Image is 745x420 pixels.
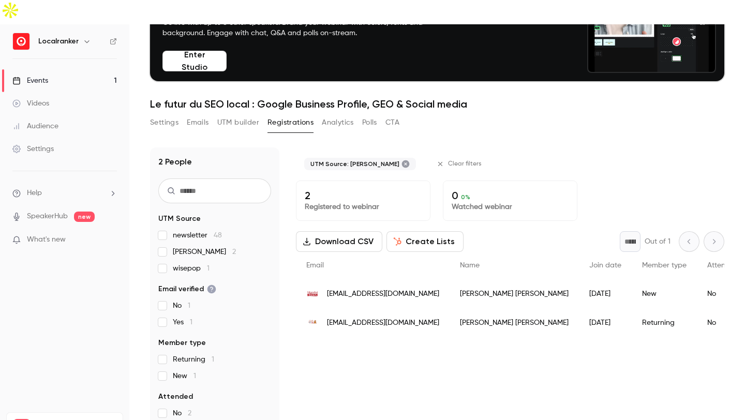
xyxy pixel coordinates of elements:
p: Registered to webinar [305,202,422,212]
div: [DATE] [579,279,632,308]
div: Settings [12,144,54,154]
span: Returning [173,354,214,365]
span: Attended [158,392,193,402]
span: Member type [642,262,687,269]
button: Create Lists [386,231,464,252]
p: 2 [305,189,422,202]
button: Download CSV [296,231,382,252]
span: New [173,371,196,381]
span: UTM Source [158,214,201,224]
span: Member type [158,338,206,348]
h1: 2 People [158,156,192,168]
span: 1 [193,372,196,380]
button: Clear filters [433,156,488,172]
p: Out of 1 [645,236,671,247]
span: 2 [188,410,191,417]
span: 1 [190,319,192,326]
span: UTM Source: [PERSON_NAME] [310,160,399,168]
span: [EMAIL_ADDRESS][DOMAIN_NAME] [327,318,439,328]
span: Clear filters [448,160,482,168]
button: Enter Studio [162,51,227,71]
div: New [632,279,697,308]
h6: Localranker [38,36,79,47]
p: Go live with up to 8 other speakers. Brand your webinar with colors, fonts and background. Engage... [162,18,447,38]
img: mondialtissus.com [306,288,319,300]
span: [PERSON_NAME] [173,247,236,257]
span: No [173,301,190,311]
span: 1 [212,356,214,363]
div: Returning [632,308,697,337]
button: CTA [385,114,399,131]
div: [PERSON_NAME] [PERSON_NAME] [450,279,579,308]
span: 1 [188,302,190,309]
p: 0 [452,189,569,202]
span: What's new [27,234,66,245]
span: 1 [207,265,210,272]
span: new [74,212,95,222]
span: Join date [589,262,621,269]
span: Yes [173,317,192,327]
li: help-dropdown-opener [12,188,117,199]
div: Audience [12,121,58,131]
button: Registrations [267,114,314,131]
div: [PERSON_NAME] [PERSON_NAME] [450,308,579,337]
button: Remove "jamey" from selected "UTM Source" filter [401,160,410,168]
span: No [173,408,191,418]
button: Emails [187,114,208,131]
div: Videos [12,98,49,109]
span: wisepop [173,263,210,274]
button: Settings [150,114,178,131]
p: Watched webinar [452,202,569,212]
button: Analytics [322,114,354,131]
h1: Le futur du SEO local : Google Business Profile, GEO & Social media [150,98,724,110]
a: SpeakerHub [27,211,68,222]
button: Polls [362,114,377,131]
span: Attended [707,262,739,269]
span: Email verified [158,284,216,294]
span: 0 % [461,193,470,201]
button: UTM builder [217,114,259,131]
img: Localranker [13,33,29,50]
div: [DATE] [579,308,632,337]
span: Email [306,262,324,269]
div: Events [12,76,48,86]
span: Name [460,262,480,269]
span: Help [27,188,42,199]
span: 2 [232,248,236,256]
img: lespetitescanailles.fr [306,317,319,329]
span: [EMAIL_ADDRESS][DOMAIN_NAME] [327,289,439,299]
span: 48 [214,232,222,239]
span: newsletter [173,230,222,241]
